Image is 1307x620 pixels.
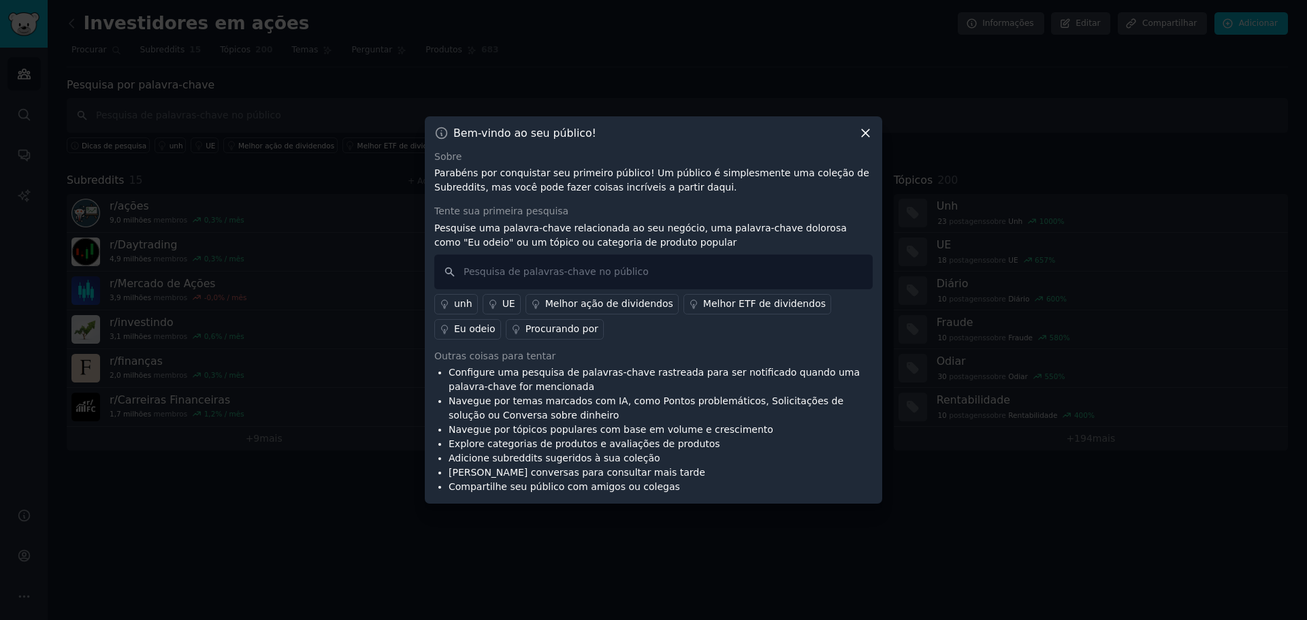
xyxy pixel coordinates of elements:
[454,323,496,334] font: Eu odeio
[454,298,472,309] font: unh
[453,127,596,140] font: Bem-vindo ao seu público!
[449,481,680,492] font: Compartilhe seu público com amigos ou colegas
[434,294,478,314] a: unh
[502,298,515,309] font: UE
[434,151,462,162] font: Sobre
[449,453,660,463] font: Adicione subreddits sugeridos à sua coleção
[483,294,521,314] a: UE
[506,319,604,340] a: Procurando por
[703,298,826,309] font: Melhor ETF de dividendos
[434,223,847,248] font: Pesquise uma palavra-chave relacionada ao seu negócio, uma palavra-chave dolorosa como "Eu odeio"...
[449,395,843,421] font: Navegue por temas marcados com IA, como Pontos problemáticos, Solicitações de solução ou Conversa...
[449,367,860,392] font: Configure uma pesquisa de palavras-chave rastreada para ser notificado quando uma palavra-chave f...
[434,350,555,361] font: Outras coisas para tentar
[434,206,568,216] font: Tente sua primeira pesquisa
[449,438,720,449] font: Explore categorias de produtos e avaliações de produtos
[683,294,831,314] a: Melhor ETF de dividendos
[449,424,773,435] font: Navegue por tópicos populares com base em volume e crescimento
[545,298,673,309] font: Melhor ação de dividendos
[434,167,869,193] font: Parabéns por conquistar seu primeiro público! Um público é simplesmente uma coleção de Subreddits...
[434,319,501,340] a: Eu odeio
[526,294,679,314] a: Melhor ação de dividendos
[526,323,598,334] font: Procurando por
[449,467,705,478] font: [PERSON_NAME] conversas para consultar mais tarde
[434,255,873,289] input: Pesquisa de palavras-chave no público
